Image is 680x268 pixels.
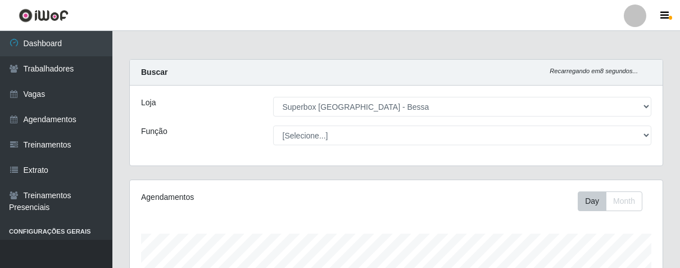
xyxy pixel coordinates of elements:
label: Função [141,126,167,137]
i: Recarregando em 8 segundos... [550,68,638,74]
label: Loja [141,97,156,109]
button: Month [606,191,642,211]
strong: Buscar [141,68,167,77]
button: Day [578,191,606,211]
div: First group [578,191,642,211]
img: CoreUI Logo [19,8,69,23]
div: Toolbar with button groups [578,191,651,211]
div: Agendamentos [141,191,344,203]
